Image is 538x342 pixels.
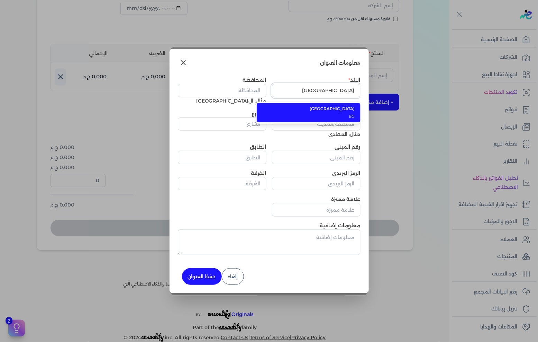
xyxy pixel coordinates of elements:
[271,106,355,112] span: [GEOGRAPHIC_DATA]
[178,84,266,97] input: المحافظة
[222,268,244,285] button: إلغاء
[178,97,266,105] div: مثال: ال[GEOGRAPHIC_DATA]
[271,113,355,120] span: EG
[243,77,266,83] label: المحافظة
[252,111,266,117] label: الشارع
[250,144,266,150] label: الطابق
[331,196,361,202] label: علامة مميزة
[272,117,361,131] input: المنطقة/المدينة
[272,84,361,100] button: اختر البلد
[272,177,361,190] input: الرمز البريدي
[257,102,361,124] ul: اختر البلد
[178,117,266,131] input: الشارع
[178,151,266,164] input: الطابق
[182,268,222,285] button: حفظ العنوان
[272,203,361,216] input: علامة مميزة
[251,170,266,176] label: الغرفة
[320,222,361,229] label: معلومات إضافية
[332,170,361,176] label: الرمز البريدي
[349,77,361,83] label: البلد
[320,58,361,67] h3: معلومات العنوان
[272,84,361,97] input: اختر البلد
[272,131,361,138] div: مثال: المعادي
[272,151,361,164] input: رقم المبنى
[335,144,361,150] label: رقم المبنى
[178,177,266,190] input: الغرفة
